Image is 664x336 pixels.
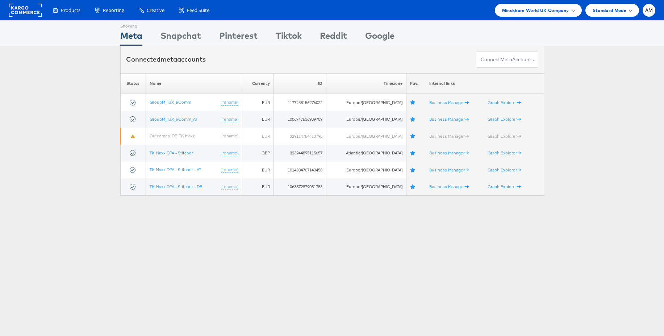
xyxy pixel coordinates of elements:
a: Business Manager [429,116,469,122]
td: Europe/[GEOGRAPHIC_DATA] [326,111,406,128]
a: Graph Explorer [488,116,521,122]
button: ConnectmetaAccounts [476,51,538,68]
td: EUR [242,162,273,179]
a: Business Manager [429,100,469,105]
td: 1177238156276022 [273,94,326,111]
span: Products [61,7,80,14]
td: Europe/[GEOGRAPHIC_DATA] [326,94,406,111]
th: Name [146,73,242,94]
div: Snapchat [160,29,201,46]
div: Google [365,29,394,46]
span: Feed Suite [187,7,209,14]
span: Reporting [103,7,124,14]
a: (rename) [221,184,238,190]
a: (rename) [221,99,238,105]
span: AM [645,8,653,13]
a: Graph Explorer [488,100,521,105]
a: Business Manager [429,184,469,189]
div: Connected accounts [126,55,206,64]
a: (rename) [221,150,238,156]
td: EUR [242,111,273,128]
a: (rename) [221,167,238,173]
a: TK Maxx DPA - Stitcher - DE [150,184,202,189]
td: Europe/[GEOGRAPHIC_DATA] [326,162,406,179]
span: Creative [147,7,164,14]
td: 1063672879051783 [273,178,326,195]
div: Reddit [320,29,347,46]
span: meta [160,55,177,63]
div: Pinterest [219,29,258,46]
a: (rename) [221,133,238,139]
td: Europe/[GEOGRAPHIC_DATA] [326,178,406,195]
td: GBP [242,145,273,162]
a: Graph Explorer [488,184,521,189]
a: Business Manager [429,150,469,155]
span: Mindshare World UK Company [502,7,569,14]
th: ID [273,73,326,94]
a: Business Manager [429,167,469,173]
a: (rename) [221,116,238,123]
a: Graph Explorer [488,167,521,173]
a: TK Maxx DPA - Stitcher - AT [150,167,201,172]
div: Showing [120,21,142,29]
a: GroupM_TJX_eComm [150,99,191,105]
td: 323244895115657 [273,145,326,162]
td: 1014334767143458 [273,162,326,179]
a: TK Maxx DPA - Stitcher [150,150,193,155]
th: Currency [242,73,273,94]
td: 329114784413798 [273,128,326,145]
a: GroupM_TJX_eComm_AT [150,116,197,122]
a: Graph Explorer [488,133,521,139]
a: Outcomes_DE_TK Maxx [150,133,195,138]
a: Graph Explorer [488,150,521,155]
td: Europe/[GEOGRAPHIC_DATA] [326,128,406,145]
span: meta [500,56,512,63]
td: EUR [242,128,273,145]
th: Status [120,73,146,94]
td: EUR [242,94,273,111]
div: Meta [120,29,142,46]
span: Standard Mode [593,7,626,14]
th: Timezone [326,73,406,94]
a: Business Manager [429,133,469,139]
td: EUR [242,178,273,195]
td: Atlantic/[GEOGRAPHIC_DATA] [326,145,406,162]
div: Tiktok [276,29,302,46]
td: 1006747636989709 [273,111,326,128]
